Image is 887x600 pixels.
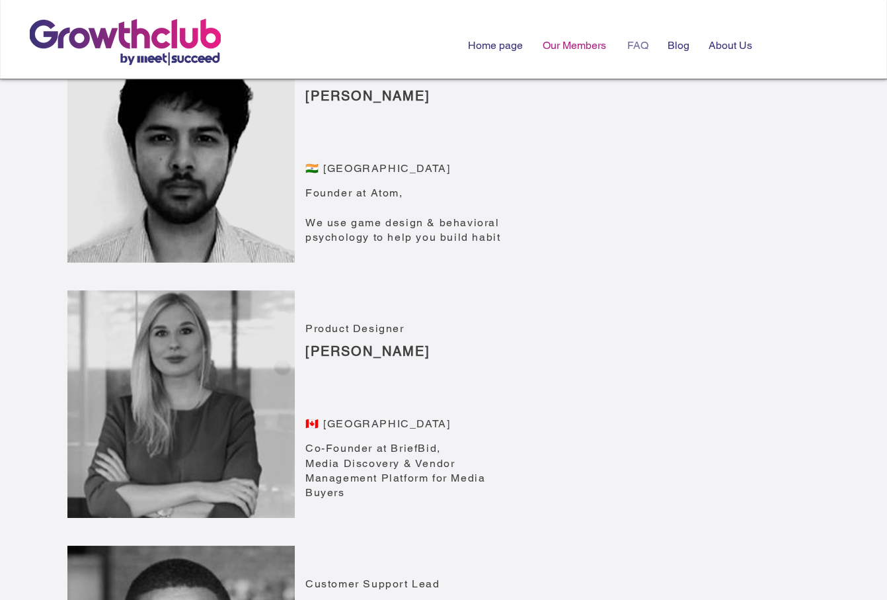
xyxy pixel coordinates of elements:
span: 🇨🇦 [GEOGRAPHIC_DATA] [305,417,450,430]
span: Product Designer [305,322,405,335]
iframe: Wix Chat [735,556,887,600]
a: Home page [458,29,533,62]
a: Our Members [533,29,617,62]
a: About Us [699,29,762,62]
span: We use game design & behavioral psychology to help you build habit [305,216,500,243]
span: 🇮🇳 [GEOGRAPHIC_DATA] [305,162,450,175]
a: Blog [658,29,699,62]
p: Home page [461,29,529,62]
img: growthclub_1.png [30,19,221,65]
img: lidia.jpeg [67,290,295,518]
p: FAQ [621,29,655,62]
p: Our Members [536,29,613,62]
span: Co-Founder at BriefBid, Media Discovery & Vendor Management Platform for Media Buyers [305,442,485,499]
p: Blog [661,29,696,62]
nav: Site [114,29,762,62]
a: FAQ [617,29,658,62]
span: [PERSON_NAME] [305,88,430,104]
img: samvid_edited.jpg [67,35,295,263]
span: [PERSON_NAME] [305,343,430,359]
p: About Us [702,29,759,62]
span: Customer Support Lead [305,578,440,590]
span: Founder at Atom, [305,187,403,199]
